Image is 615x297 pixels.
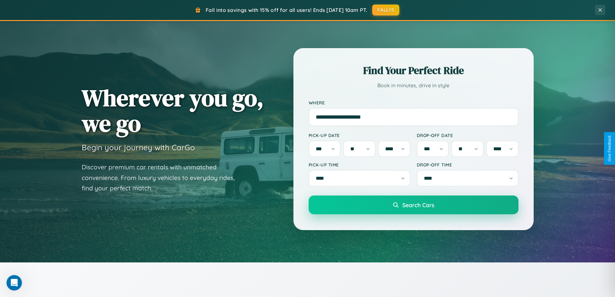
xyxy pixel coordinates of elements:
p: Discover premium car rentals with unmatched convenience. From luxury vehicles to everyday rides, ... [82,162,243,194]
label: Pick-up Time [309,162,410,167]
label: Where [309,100,518,105]
span: Search Cars [402,201,434,208]
label: Drop-off Date [417,133,518,138]
label: Pick-up Date [309,133,410,138]
h3: Begin your journey with CarGo [82,143,195,152]
div: Give Feedback [607,135,612,162]
button: Search Cars [309,196,518,214]
h1: Wherever you go, we go [82,85,264,136]
iframe: Intercom live chat [6,275,22,291]
p: Book in minutes, drive in style [309,81,518,90]
span: Fall into savings with 15% off for all users! Ends [DATE] 10am PT. [206,7,367,13]
button: FALL15 [372,5,399,16]
label: Drop-off Time [417,162,518,167]
h2: Find Your Perfect Ride [309,63,518,78]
